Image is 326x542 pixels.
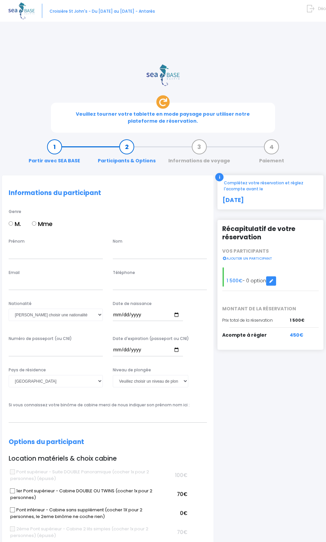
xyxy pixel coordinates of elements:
label: Prénom [9,238,25,244]
h2: Options du participant [9,438,207,446]
a: Paiement [256,143,287,164]
label: Pays de résidence [9,367,46,373]
label: Si vous connaissez votre binôme de cabine merci de nous indiquer son prénom nom ici : [9,402,190,408]
label: Pont inférieur - Cabine sans supplément (cocher 1X pour 2 personnes, le 2eme binôme ne coche rien) [10,507,162,520]
label: Nom [113,238,122,244]
span: Croisière St John's - Du [DATE] au [DATE] - Antarès [50,8,155,14]
div: VOS PARTICIPANTS [217,248,324,262]
input: Pont inférieur - Cabine sans supplément (cocher 1X pour 2 personnes, le 2eme binôme ne coche rien) [10,507,15,512]
input: Mme [32,221,36,226]
div: Complétez votre réservation et réglez l'acompte avant le [223,180,318,192]
input: 2ème Pont supérieur - Cabine 2 lits simples (cocher 1x pour 2 personnes) (épuisé) [10,526,15,531]
h2: Informations du participant [9,189,207,197]
label: 1er Pont supérieur - Cabine DOUBLE OU TWINS (cocher 1x pour 2 personnes) [10,488,162,501]
label: Pont supérieur - Suite DOUBLE Panoramique (cocher 1x pour 2 personnes) (épuisé) [10,469,162,482]
a: AJOUTER UN PARTICIPANT [222,255,272,261]
span: 70€ [177,529,187,536]
label: Niveau de plongée [113,367,151,373]
div: i [215,173,224,181]
label: Mme [32,219,53,228]
label: Téléphone [113,270,135,276]
label: M. [9,219,21,228]
label: 2ème Pont supérieur - Cabine 2 lits simples (cocher 1x pour 2 personnes) (épuisé) [10,526,162,539]
label: Numéro de passeport (ou CNI) [9,336,72,342]
a: Partir avec SEA BASE [25,143,83,164]
input: M. [9,221,13,226]
span: Acompte à régler [222,332,267,338]
a: Participants & Options [94,143,159,164]
label: Genre [9,209,21,215]
a: Informations de voyage [165,143,234,164]
span: 450€ [290,332,303,339]
div: [DATE] [223,192,262,205]
span: 70€ [177,491,187,498]
label: Date d'expiration (passeport ou CNI) [113,336,189,342]
label: Nationalité [9,301,32,307]
input: Pont supérieur - Suite DOUBLE Panoramique (cocher 1x pour 2 personnes) (épuisé) [10,469,15,474]
input: 1er Pont supérieur - Cabine DOUBLE OU TWINS (cocher 1x pour 2 personnes) [10,488,15,493]
label: Email [9,270,20,276]
img: logo_color1.png [146,64,180,86]
label: Date de naissance [113,301,152,307]
span: Prix total de la réservation [222,317,273,323]
span: 1 500€ [290,317,304,323]
div: - 0 option [217,267,324,287]
span: 0€ [180,510,187,517]
h2: Récapitulatif de votre réservation [222,225,319,241]
h3: Location matériels & choix cabine [9,455,207,463]
span: 100€ [175,472,187,479]
span: 1 500€ [227,277,243,284]
span: Veuillez tourner votre tablette en mode paysage pour utiliser notre plateforme de réservation. [76,111,250,124]
span: MONTANT DE LA RÉSERVATION [217,305,324,312]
